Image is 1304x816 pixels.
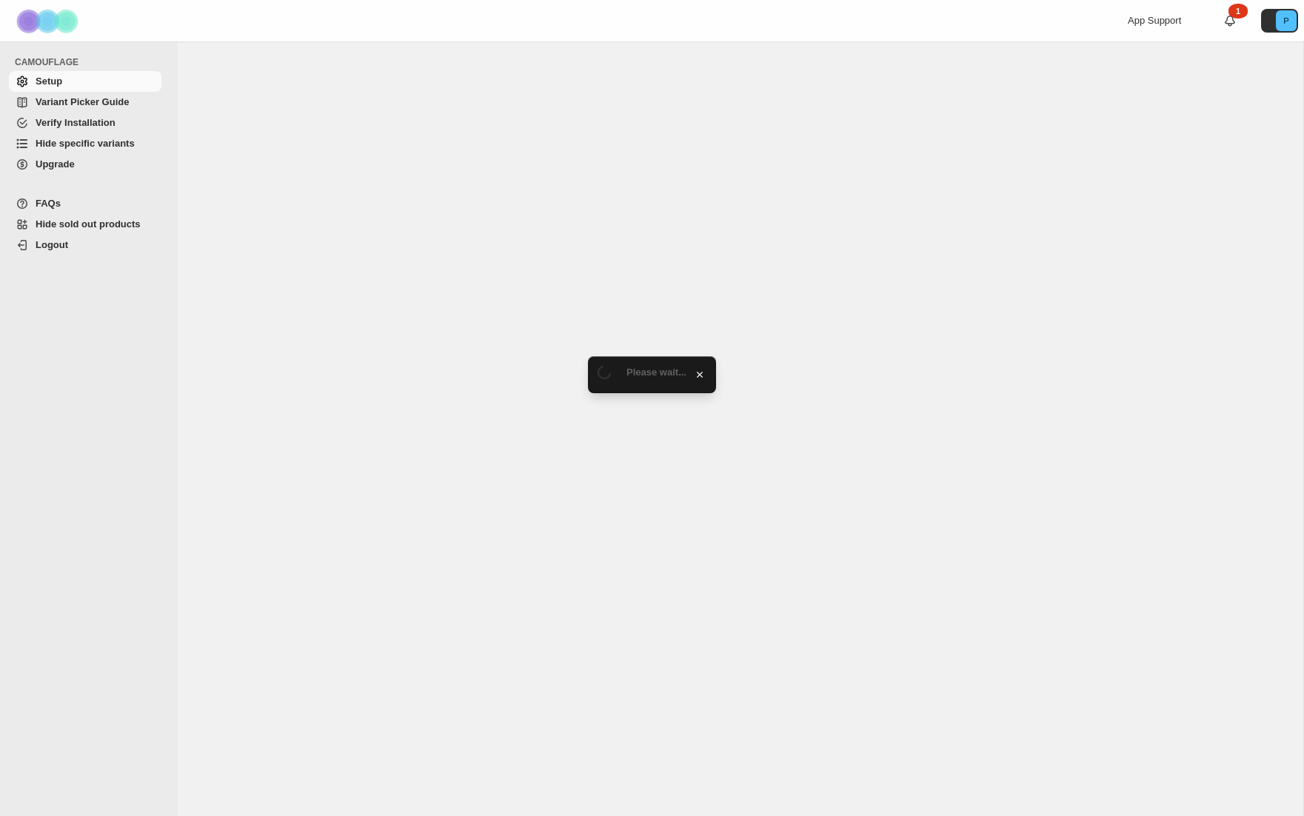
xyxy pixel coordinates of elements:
[1128,15,1181,26] span: App Support
[36,158,75,170] span: Upgrade
[1261,9,1298,33] button: Avatar with initials P
[36,218,141,230] span: Hide sold out products
[1276,10,1297,31] span: Avatar with initials P
[36,138,135,149] span: Hide specific variants
[36,239,68,250] span: Logout
[9,71,161,92] a: Setup
[36,117,116,128] span: Verify Installation
[9,92,161,113] a: Variant Picker Guide
[12,1,86,41] img: Camouflage
[1283,16,1288,25] text: P
[626,367,686,378] span: Please wait...
[15,56,167,68] span: CAMOUFLAGE
[1223,13,1237,28] a: 1
[9,113,161,133] a: Verify Installation
[36,76,62,87] span: Setup
[9,214,161,235] a: Hide sold out products
[9,235,161,255] a: Logout
[9,133,161,154] a: Hide specific variants
[1228,4,1248,19] div: 1
[36,96,129,107] span: Variant Picker Guide
[9,154,161,175] a: Upgrade
[9,193,161,214] a: FAQs
[36,198,61,209] span: FAQs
